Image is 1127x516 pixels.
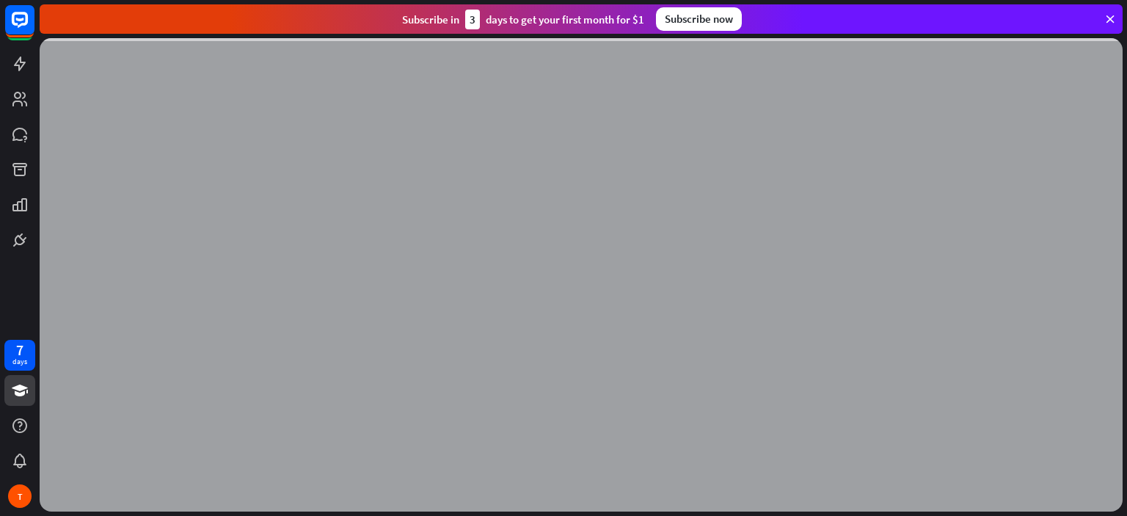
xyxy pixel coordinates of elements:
div: 3 [465,10,480,29]
div: Subscribe in days to get your first month for $1 [402,10,644,29]
div: 7 [16,344,23,357]
div: Subscribe now [656,7,742,31]
div: T [8,484,32,508]
a: 7 days [4,340,35,371]
div: days [12,357,27,367]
